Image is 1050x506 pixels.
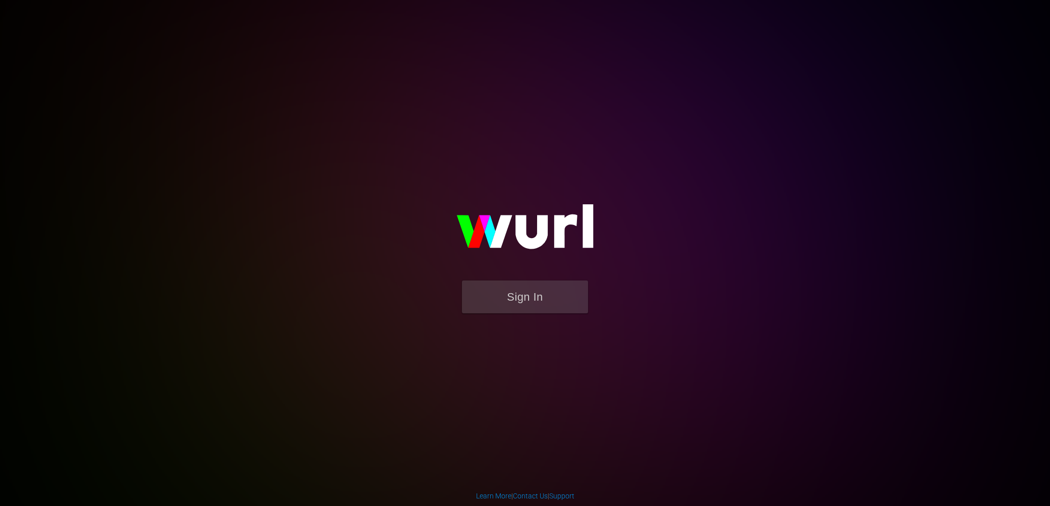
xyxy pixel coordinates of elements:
a: Support [549,492,574,500]
div: | | [476,491,574,501]
a: Contact Us [513,492,548,500]
button: Sign In [462,280,588,313]
a: Learn More [476,492,511,500]
img: wurl-logo-on-black-223613ac3d8ba8fe6dc639794a292ebdb59501304c7dfd60c99c58986ef67473.svg [424,183,626,280]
